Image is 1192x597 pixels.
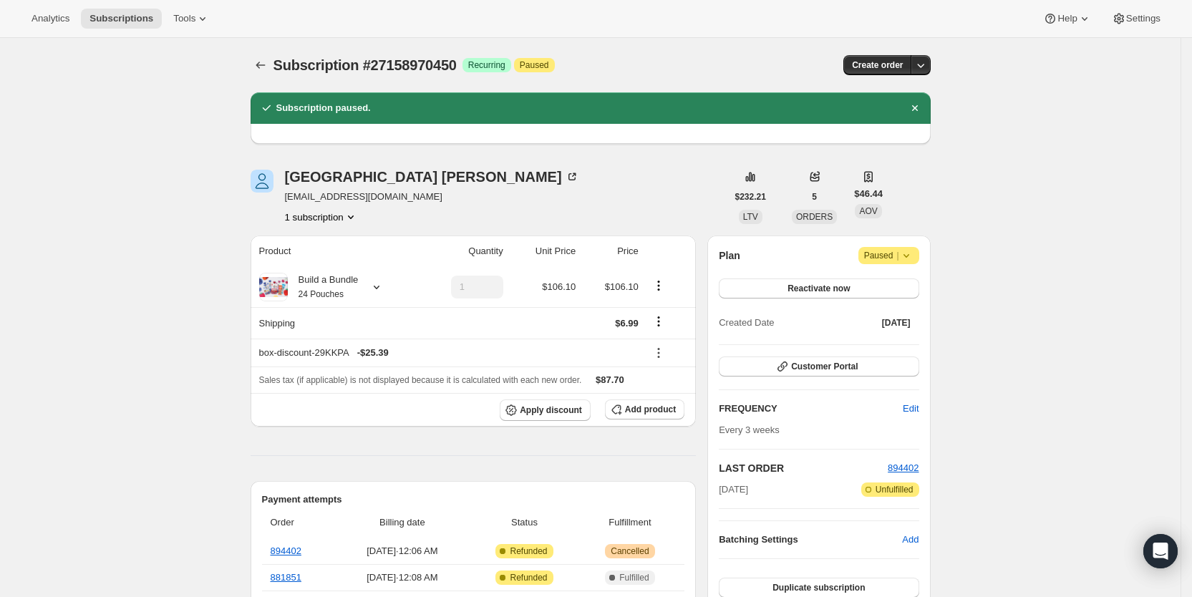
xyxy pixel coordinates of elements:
button: [DATE] [873,313,919,333]
button: Shipping actions [647,314,670,329]
button: Analytics [23,9,78,29]
span: | [896,250,898,261]
span: Recurring [468,59,505,71]
span: $46.44 [854,187,883,201]
span: Every 3 weeks [719,424,780,435]
span: [DATE] · 12:08 AM [339,571,465,585]
span: Fulfillment [584,515,677,530]
span: Refunded [510,545,547,557]
span: Paused [520,59,549,71]
span: [DATE] [882,317,911,329]
button: Add [893,528,927,551]
h2: Plan [719,248,740,263]
th: Shipping [251,307,417,339]
span: 5 [812,191,817,203]
button: 5 [803,187,825,207]
button: Dismiss notification [905,98,925,118]
div: Build a Bundle [288,273,359,301]
button: Subscriptions [251,55,271,75]
span: Settings [1126,13,1160,24]
span: $106.10 [542,281,576,292]
span: $87.70 [596,374,624,385]
button: Tools [165,9,218,29]
span: $6.99 [615,318,639,329]
span: AOV [859,206,877,216]
span: Sydney kuehn [251,170,273,193]
th: Price [580,236,643,267]
button: Edit [894,397,927,420]
span: Add product [625,404,676,415]
span: Refunded [510,572,547,583]
h2: FREQUENCY [719,402,903,416]
button: Apply discount [500,399,591,421]
button: Customer Portal [719,356,919,377]
button: Add product [605,399,684,419]
span: [DATE] [719,482,748,497]
span: [EMAIL_ADDRESS][DOMAIN_NAME] [285,190,579,204]
span: Reactivate now [788,283,850,294]
span: ORDERS [796,212,833,222]
th: Order [262,507,336,538]
a: 894402 [271,545,301,556]
span: Apply discount [520,404,582,416]
button: 894402 [888,461,919,475]
span: Tools [173,13,195,24]
h6: Batching Settings [719,533,902,547]
button: Subscriptions [81,9,162,29]
a: 881851 [271,572,301,583]
div: [GEOGRAPHIC_DATA] [PERSON_NAME] [285,170,579,184]
h2: LAST ORDER [719,461,888,475]
span: Edit [903,402,919,416]
small: 24 Pouches [299,289,344,299]
div: Open Intercom Messenger [1143,534,1178,568]
span: Subscription #27158970450 [273,57,457,73]
span: Create order [852,59,903,71]
div: box-discount-29KKPA [259,346,639,360]
button: Create order [843,55,911,75]
a: 894402 [888,462,919,473]
th: Quantity [417,236,507,267]
button: $232.21 [727,187,775,207]
button: Product actions [647,278,670,293]
button: Help [1034,9,1100,29]
span: Cancelled [611,545,649,557]
span: Help [1057,13,1077,24]
span: Add [902,533,919,547]
button: Product actions [285,210,358,224]
span: $106.10 [605,281,639,292]
span: Duplicate subscription [772,582,865,593]
span: Fulfilled [619,572,649,583]
button: Settings [1103,9,1169,29]
span: Sales tax (if applicable) is not displayed because it is calculated with each new order. [259,375,582,385]
span: [DATE] · 12:06 AM [339,544,465,558]
span: - $25.39 [357,346,389,360]
span: Analytics [32,13,69,24]
span: Customer Portal [791,361,858,372]
h2: Payment attempts [262,492,685,507]
span: Created Date [719,316,774,330]
span: Status [473,515,575,530]
th: Unit Price [508,236,581,267]
span: $232.21 [735,191,766,203]
span: Paused [864,248,914,263]
span: Billing date [339,515,465,530]
h2: Subscription paused. [276,101,371,115]
span: Subscriptions [89,13,153,24]
span: Unfulfilled [876,484,914,495]
button: Reactivate now [719,278,919,298]
span: LTV [743,212,758,222]
th: Product [251,236,417,267]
